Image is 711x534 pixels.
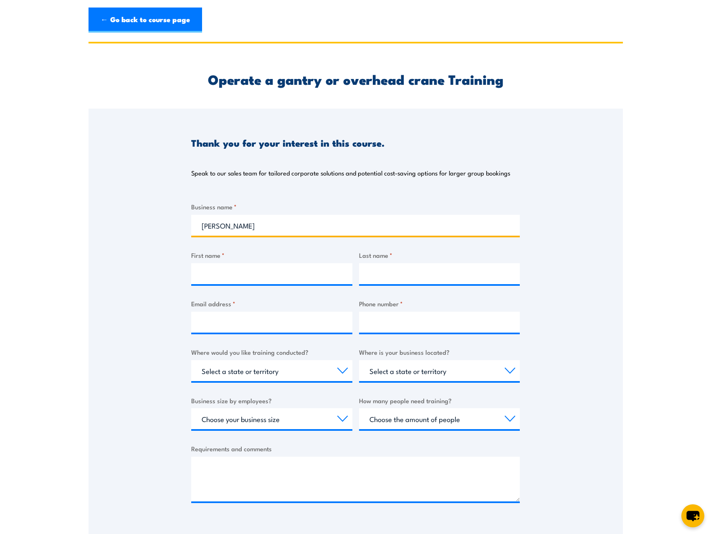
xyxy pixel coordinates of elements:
label: How many people need training? [359,396,520,405]
label: Where is your business located? [359,347,520,357]
button: chat-button [681,504,704,527]
label: Where would you like training conducted? [191,347,352,357]
a: ← Go back to course page [89,8,202,33]
label: Phone number [359,299,520,308]
h2: Operate a gantry or overhead crane Training [191,73,520,85]
label: Business name [191,202,520,211]
label: Email address [191,299,352,308]
label: First name [191,250,352,260]
label: Business size by employees? [191,396,352,405]
h3: Thank you for your interest in this course. [191,138,385,147]
p: Speak to our sales team for tailored corporate solutions and potential cost-saving options for la... [191,169,510,177]
label: Last name [359,250,520,260]
label: Requirements and comments [191,444,520,453]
